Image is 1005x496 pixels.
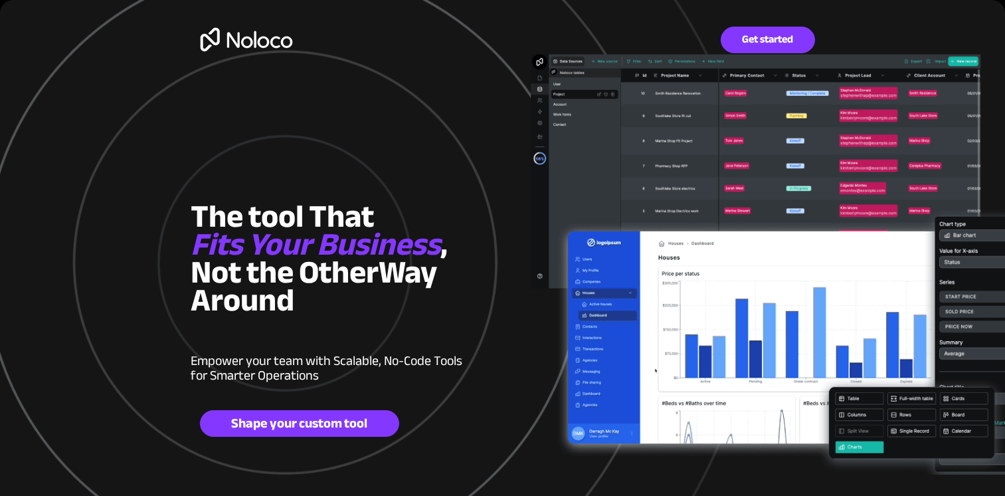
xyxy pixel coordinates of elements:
[191,215,448,303] span: , Not the O
[721,27,815,53] a: Get started
[191,348,462,388] span: ble, No-Code Tools for Smarter Operations
[200,410,399,437] a: Shape your custom tool
[201,416,399,432] span: Shape your custom tool
[191,348,362,373] span: Empower your team with Scala
[191,187,379,247] span: The tool That
[248,215,440,275] em: Your Business
[191,243,437,330] span: Way Around
[721,33,814,46] span: Get started
[191,215,242,275] em: Fits
[319,243,379,303] span: ther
